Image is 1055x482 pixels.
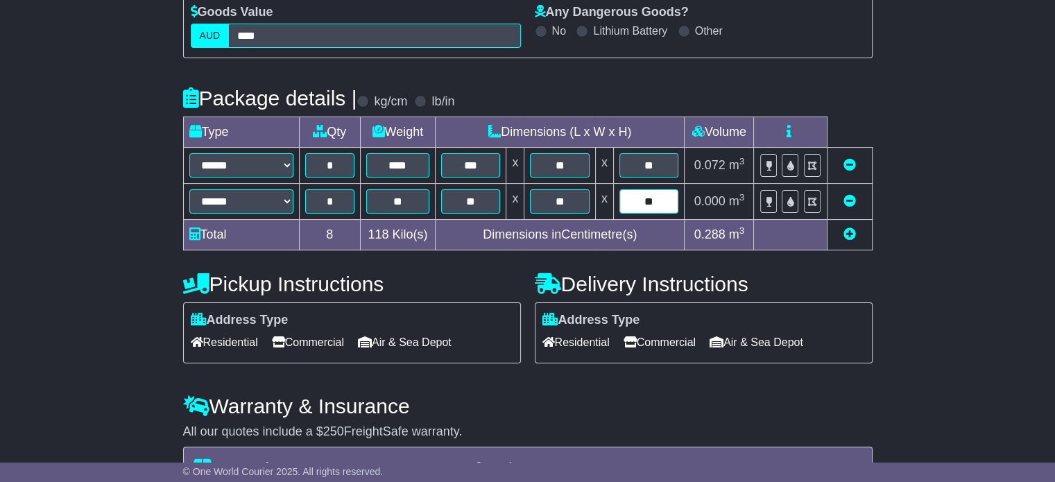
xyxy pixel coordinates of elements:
h4: Package details | [183,87,357,110]
td: x [595,184,613,220]
span: Residential [542,332,610,353]
span: 250 [323,424,344,438]
td: Volume [685,117,754,148]
td: x [506,184,524,220]
span: m [729,158,745,172]
label: Any Dangerous Goods? [535,5,689,20]
span: Commercial [272,332,344,353]
h4: Pickup Instructions [183,273,521,295]
label: kg/cm [374,94,407,110]
span: m [729,194,745,208]
label: Address Type [191,313,289,328]
td: Kilo(s) [360,220,435,250]
label: lb/in [431,94,454,110]
span: 118 [368,227,388,241]
span: m [729,227,745,241]
label: AUD [191,24,230,48]
h4: Delivery Instructions [535,273,873,295]
td: Qty [299,117,360,148]
td: Total [183,220,299,250]
td: Dimensions in Centimetre(s) [435,220,684,250]
label: Address Type [542,313,640,328]
label: Goods Value [191,5,273,20]
td: Dimensions (L x W x H) [435,117,684,148]
td: 8 [299,220,360,250]
span: © One World Courier 2025. All rights reserved. [183,466,384,477]
label: Other [695,24,723,37]
span: Commercial [624,332,696,353]
label: Lithium Battery [593,24,667,37]
sup: 3 [739,156,745,166]
span: Air & Sea Depot [710,332,803,353]
span: 0.072 [694,158,726,172]
td: x [506,148,524,184]
label: No [552,24,566,37]
span: 0.000 [694,194,726,208]
td: Weight [360,117,435,148]
a: Add new item [843,227,856,241]
sup: 3 [739,192,745,203]
h4: Transit Insurance Coverage for $ [192,458,864,481]
div: All our quotes include a $ FreightSafe warranty. [183,424,873,440]
span: Air & Sea Depot [358,332,452,353]
a: Remove this item [843,194,856,208]
span: 24.19 [516,458,568,481]
span: 0.288 [694,227,726,241]
td: x [595,148,613,184]
td: Type [183,117,299,148]
span: Residential [191,332,258,353]
a: Remove this item [843,158,856,172]
sup: 3 [739,225,745,236]
h4: Warranty & Insurance [183,395,873,418]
